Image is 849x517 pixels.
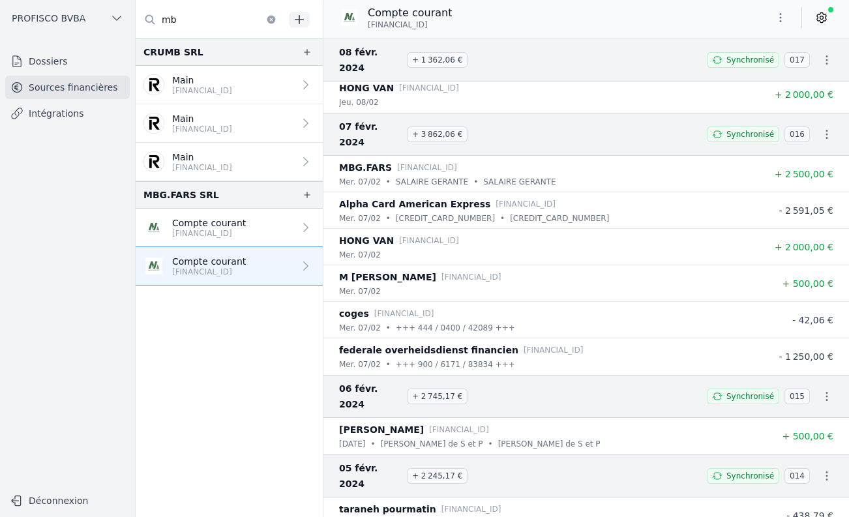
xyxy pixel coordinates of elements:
[339,196,490,212] p: Alpha Card American Express
[726,391,774,402] span: Synchronisé
[5,76,130,99] a: Sources financières
[172,112,232,125] p: Main
[473,175,478,188] div: •
[779,205,833,216] span: - 2 591,05 €
[784,389,810,404] span: 015
[339,212,381,225] p: mer. 07/02
[784,468,810,484] span: 014
[775,242,833,252] span: + 2 000,00 €
[726,55,774,65] span: Synchronisé
[726,471,774,481] span: Synchronisé
[396,321,515,334] p: +++ 444 / 0400 / 42089 +++
[396,175,468,188] p: SALAIRE GERANTE
[172,216,246,229] p: Compte courant
[368,5,452,21] p: Compte courant
[483,175,556,188] p: SALAIRE GERANTE
[136,8,284,31] input: Filtrer par dossier...
[172,151,232,164] p: Main
[407,468,468,484] span: + 2 245,17 €
[5,8,130,29] button: PROFISCO BVBA
[172,228,246,239] p: [FINANCIAL_ID]
[143,74,164,95] img: revolut.png
[775,169,833,179] span: + 2 500,00 €
[784,52,810,68] span: 017
[407,126,468,142] span: + 3 862,06 €
[339,175,381,188] p: mer. 07/02
[399,234,459,247] p: [FINANCIAL_ID]
[386,212,391,225] div: •
[339,248,381,261] p: mer. 07/02
[339,269,436,285] p: M [PERSON_NAME]
[386,358,391,371] div: •
[172,124,232,134] p: [FINANCIAL_ID]
[12,12,85,25] span: PROFISCO BVBA
[407,389,468,404] span: + 2 745,17 €
[784,126,810,142] span: 016
[498,437,601,451] p: [PERSON_NAME] de S et P
[339,233,394,248] p: HONG VAN
[339,437,366,451] p: [DATE]
[441,271,501,284] p: [FINANCIAL_ID]
[524,344,584,357] p: [FINANCIAL_ID]
[496,198,556,211] p: [FINANCIAL_ID]
[143,256,164,276] img: NAGELMACKERS_BNAGBEBBXXX.png
[5,102,130,125] a: Intégrations
[143,44,203,60] div: CRUMB SRL
[5,490,130,511] button: Déconnexion
[143,187,219,203] div: MBG.FARS SRL
[136,143,323,181] a: Main [FINANCIAL_ID]
[339,285,381,298] p: mer. 07/02
[339,80,394,96] p: HONG VAN
[339,501,436,517] p: taraneh pourmatin
[368,20,428,30] span: [FINANCIAL_ID]
[792,315,833,325] span: - 42,06 €
[339,460,402,492] span: 05 févr. 2024
[775,89,833,100] span: + 2 000,00 €
[396,358,515,371] p: +++ 900 / 6171 / 83834 +++
[143,217,164,238] img: NAGELMACKERS_BNAGBEBBXXX.png
[782,431,833,441] span: + 500,00 €
[371,437,376,451] div: •
[339,96,379,109] p: jeu. 08/02
[374,307,434,320] p: [FINANCIAL_ID]
[339,358,381,371] p: mer. 07/02
[407,52,468,68] span: + 1 362,06 €
[381,437,483,451] p: [PERSON_NAME] de S et P
[136,247,323,286] a: Compte courant [FINANCIAL_ID]
[726,129,774,140] span: Synchronisé
[143,151,164,172] img: revolut.png
[782,278,833,289] span: + 500,00 €
[386,175,391,188] div: •
[136,209,323,247] a: Compte courant [FINANCIAL_ID]
[339,44,402,76] span: 08 févr. 2024
[339,160,392,175] p: MBG.FARS
[779,351,833,362] span: - 1 250,00 €
[136,66,323,104] a: Main [FINANCIAL_ID]
[386,321,391,334] div: •
[339,7,360,28] img: NAGELMACKERS_BNAGBEBBXXX.png
[488,437,493,451] div: •
[172,85,232,96] p: [FINANCIAL_ID]
[143,113,164,134] img: revolut.png
[339,381,402,412] span: 06 févr. 2024
[396,212,495,225] p: [CREDIT_CARD_NUMBER]
[500,212,505,225] div: •
[429,423,489,436] p: [FINANCIAL_ID]
[339,321,381,334] p: mer. 07/02
[172,255,246,268] p: Compte courant
[5,50,130,73] a: Dossiers
[399,81,459,95] p: [FINANCIAL_ID]
[172,162,232,173] p: [FINANCIAL_ID]
[172,267,246,277] p: [FINANCIAL_ID]
[339,422,424,437] p: [PERSON_NAME]
[136,104,323,143] a: Main [FINANCIAL_ID]
[339,306,369,321] p: coges
[510,212,609,225] p: [CREDIT_CARD_NUMBER]
[397,161,457,174] p: [FINANCIAL_ID]
[441,503,501,516] p: [FINANCIAL_ID]
[339,342,518,358] p: federale overheidsdienst financien
[172,74,232,87] p: Main
[339,119,402,150] span: 07 févr. 2024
